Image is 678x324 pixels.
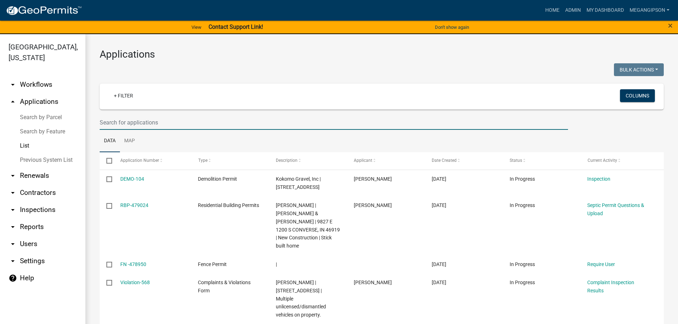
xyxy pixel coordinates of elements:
span: Status [510,158,522,163]
i: arrow_drop_down [9,223,17,231]
a: Inspection [587,176,610,182]
a: Septic Permit Questions & Upload [587,202,644,216]
span: Residential Building Permits [198,202,259,208]
i: arrow_drop_up [9,97,17,106]
span: Curtis Zehr [354,202,392,208]
a: View [189,21,204,33]
i: help [9,274,17,282]
a: Home [542,4,562,17]
span: Type [198,158,207,163]
span: × [668,21,673,31]
datatable-header-cell: Current Activity [580,152,658,169]
span: | [276,261,277,267]
i: arrow_drop_down [9,80,17,89]
i: arrow_drop_down [9,171,17,180]
datatable-header-cell: Application Number [113,152,191,169]
button: Close [668,21,673,30]
h3: Applications [100,48,664,60]
span: Current Activity [587,158,617,163]
a: Map [120,130,139,153]
i: arrow_drop_down [9,188,17,197]
a: My Dashboard [584,4,627,17]
button: Bulk Actions [614,63,664,76]
i: arrow_drop_down [9,206,17,214]
span: In Progress [510,261,535,267]
span: In Progress [510,280,535,285]
span: Description [276,158,298,163]
a: Require User [587,261,615,267]
span: 09/15/2025 [432,280,446,285]
a: FN -478950 [120,261,146,267]
span: 09/16/2025 [432,202,446,208]
span: Demolition Permit [198,176,237,182]
a: DEMO-104 [120,176,144,182]
datatable-header-cell: Date Created [425,152,503,169]
strong: Contact Support Link! [209,23,263,30]
span: In Progress [510,202,535,208]
a: Violation-568 [120,280,150,285]
datatable-header-cell: Select [100,152,113,169]
a: Data [100,130,120,153]
span: 09/15/2025 [432,261,446,267]
span: Brooklyn Thomas [354,280,392,285]
datatable-header-cell: Applicant [347,152,425,169]
span: Kokomo Gravel, Inc | 2930 E Paw Paw Pike [276,176,321,190]
span: Fence Permit [198,261,227,267]
button: Columns [620,89,655,102]
datatable-header-cell: Status [503,152,580,169]
span: Complaints & Violations Form [198,280,251,293]
span: Mike Bowyer [354,176,392,182]
i: arrow_drop_down [9,240,17,248]
a: megangipson [627,4,672,17]
span: Application Number [120,158,159,163]
span: Applicant [354,158,372,163]
a: RBP-479024 [120,202,148,208]
a: + Filter [108,89,139,102]
i: arrow_drop_down [9,257,17,265]
span: Curtis Zehr | Curtis & Brandi Zehr | 9827 E 1200 S CONVERSE, IN 46919 | New Construction | Stick ... [276,202,340,249]
a: Admin [562,4,584,17]
button: Don't show again [432,21,472,33]
datatable-header-cell: Type [191,152,269,169]
span: Allen, Veronica J | 2464 W THIRD ST | Multiple unlicensed/dismantled vehicles on property. [276,280,326,318]
span: Date Created [432,158,457,163]
span: 09/17/2025 [432,176,446,182]
input: Search for applications [100,115,568,130]
span: In Progress [510,176,535,182]
datatable-header-cell: Description [269,152,347,169]
a: Complaint Inspection Results [587,280,634,293]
